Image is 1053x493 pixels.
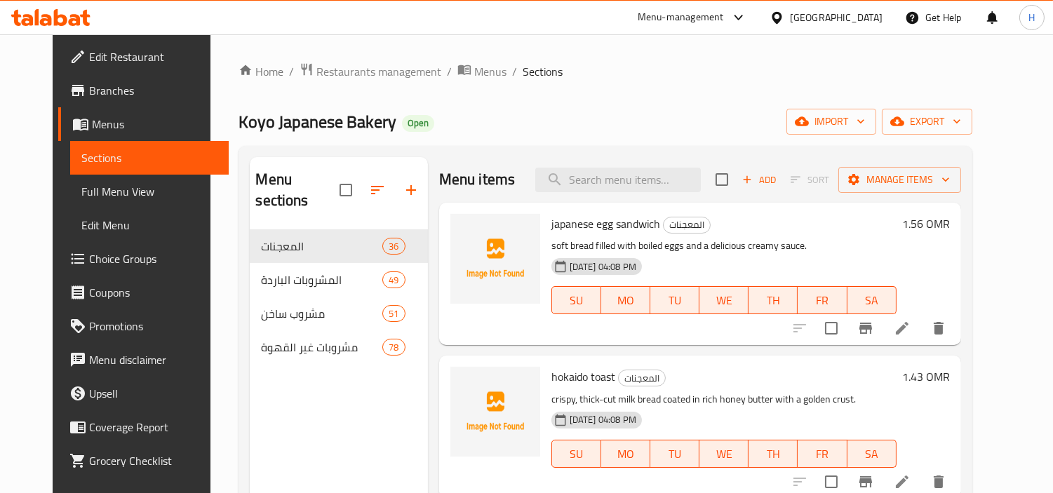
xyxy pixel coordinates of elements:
span: import [798,113,865,130]
li: / [447,63,452,80]
a: Coverage Report [58,410,229,444]
span: 51 [383,307,404,320]
nav: breadcrumb [239,62,972,81]
span: TU [656,290,694,311]
span: مشروبات غير القهوة [261,339,382,356]
span: Select section [707,165,737,194]
span: Sort sections [361,173,394,207]
button: SU [551,286,601,314]
span: Grocery Checklist [89,452,217,469]
span: SU [558,290,596,311]
span: Restaurants management [316,63,441,80]
button: Add [737,169,782,191]
span: 49 [383,273,404,287]
button: TH [749,286,798,314]
a: Coupons [58,276,229,309]
h2: Menu items [439,169,516,190]
span: Select to update [817,313,846,343]
a: Restaurants management [300,62,441,81]
span: hokaido toast [551,366,615,387]
span: Add [740,172,778,188]
span: Full Menu View [81,183,217,200]
div: المشروبات الباردة49 [250,263,427,297]
button: SU [551,440,601,468]
button: Branch-specific-item [849,311,883,345]
button: SA [847,286,897,314]
span: H [1028,10,1035,25]
button: FR [798,440,847,468]
span: Coupons [89,284,217,301]
button: import [786,109,876,135]
span: TH [754,444,792,464]
span: Manage items [850,171,950,189]
input: search [535,168,701,192]
span: export [893,113,961,130]
a: Sections [70,141,229,175]
div: [GEOGRAPHIC_DATA] [790,10,883,25]
a: Home [239,63,283,80]
div: المعجنات [663,217,711,234]
span: WE [705,290,743,311]
span: TH [754,290,792,311]
button: Manage items [838,167,961,193]
span: Koyo Japanese Bakery [239,106,396,137]
span: japanese egg sandwich [551,213,660,234]
a: Grocery Checklist [58,444,229,478]
button: Add section [394,173,428,207]
button: TU [650,286,699,314]
span: [DATE] 04:08 PM [564,413,642,426]
div: items [382,305,405,322]
a: Edit Menu [70,208,229,242]
span: Promotions [89,318,217,335]
div: المشروبات الباردة [261,271,382,288]
span: SU [558,444,596,464]
span: MO [607,290,645,311]
span: مشروب ساخن [261,305,382,322]
span: المعجنات [664,217,710,233]
a: Full Menu View [70,175,229,208]
button: export [882,109,972,135]
span: [DATE] 04:08 PM [564,260,642,273]
button: MO [601,440,650,468]
h6: 1.56 OMR [902,214,950,234]
button: MO [601,286,650,314]
div: items [382,339,405,356]
li: / [512,63,517,80]
h6: 1.43 OMR [902,367,950,386]
span: FR [803,444,841,464]
span: WE [705,444,743,464]
div: مشروب ساخن51 [250,297,427,330]
p: crispy, thick-cut milk bread coated in rich honey butter with a golden crust. [551,391,897,408]
p: soft bread filled with boiled eggs and a delicious creamy sauce. [551,237,897,255]
span: Open [402,117,434,129]
div: Menu-management [638,9,724,26]
a: Menus [457,62,507,81]
span: Sections [523,63,563,80]
span: 78 [383,341,404,354]
span: Menus [474,63,507,80]
span: Select section first [782,169,838,191]
span: SA [853,444,891,464]
span: Sections [81,149,217,166]
img: hokaido toast [450,367,540,457]
span: Choice Groups [89,250,217,267]
span: Add item [737,169,782,191]
span: Edit Restaurant [89,48,217,65]
button: delete [922,311,955,345]
a: Branches [58,74,229,107]
span: Branches [89,82,217,99]
div: items [382,271,405,288]
button: FR [798,286,847,314]
span: Coverage Report [89,419,217,435]
a: Menu disclaimer [58,343,229,377]
img: japanese egg sandwich [450,214,540,304]
div: المعجنات [261,238,382,255]
span: المعجنات [619,370,665,386]
span: FR [803,290,841,311]
li: / [289,63,294,80]
a: Menus [58,107,229,141]
span: SA [853,290,891,311]
div: items [382,238,405,255]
